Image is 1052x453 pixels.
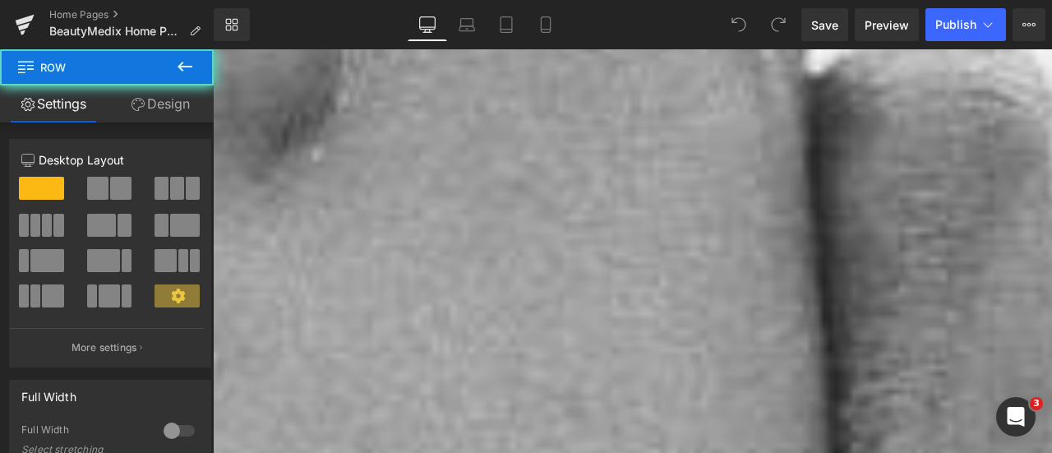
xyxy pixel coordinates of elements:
span: Save [811,16,838,34]
div: Full Width [21,423,147,441]
a: Laptop [447,8,487,41]
a: Tablet [487,8,526,41]
a: Preview [855,8,919,41]
button: More [1013,8,1045,41]
span: BeautyMedix Home Page [DATE] [49,25,182,38]
button: More settings [10,328,204,367]
button: Redo [762,8,795,41]
span: Row [16,49,181,86]
a: Mobile [526,8,565,41]
span: Preview [865,16,909,34]
div: Full Width [21,381,76,404]
p: More settings [72,340,137,355]
a: Design [107,86,214,122]
a: Home Pages [49,8,214,21]
span: 3 [1030,397,1043,410]
a: Desktop [408,8,447,41]
button: Publish [925,8,1006,41]
a: New Library [214,8,250,41]
p: Desktop Layout [21,151,199,169]
button: Undo [722,8,755,41]
iframe: Intercom live chat [996,397,1036,437]
span: Publish [935,18,976,31]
